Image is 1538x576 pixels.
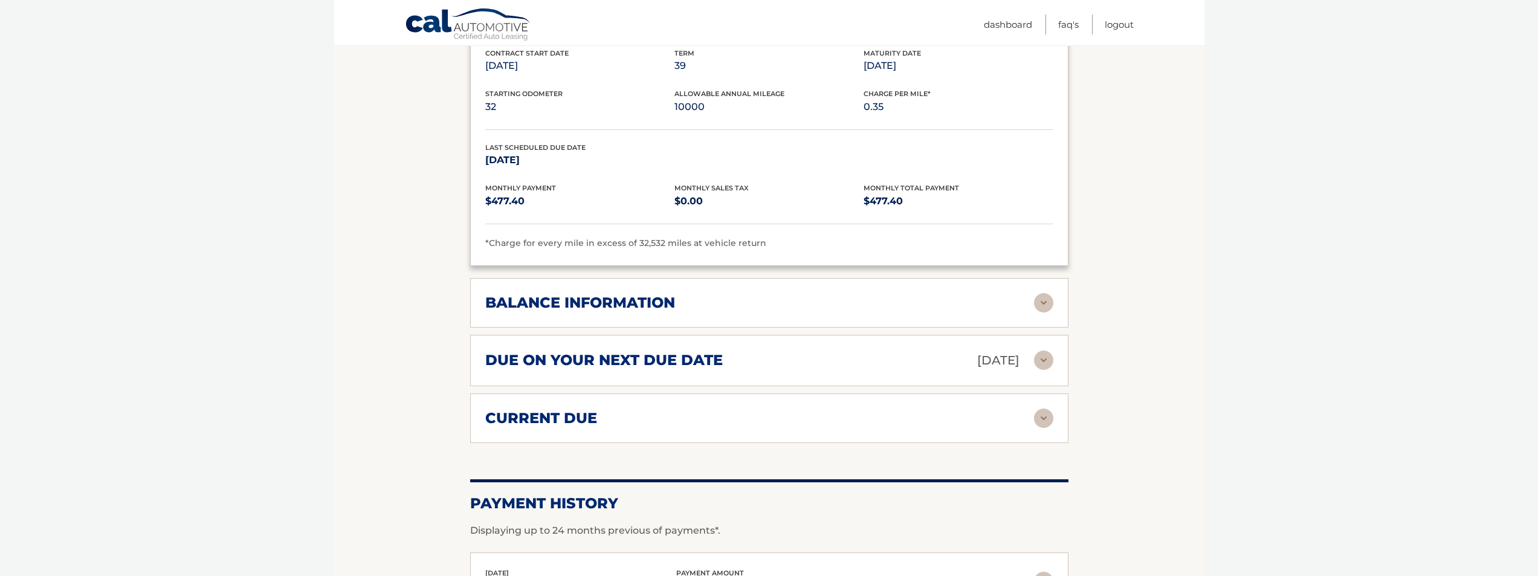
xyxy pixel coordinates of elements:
[674,57,864,74] p: 39
[485,193,674,210] p: $477.40
[674,184,749,192] span: Monthly Sales Tax
[485,294,675,312] h2: balance information
[674,193,864,210] p: $0.00
[485,49,569,57] span: Contract Start Date
[1034,409,1053,428] img: accordion-rest.svg
[1034,351,1053,370] img: accordion-rest.svg
[977,350,1019,371] p: [DATE]
[674,89,784,98] span: Allowable Annual Mileage
[485,152,674,169] p: [DATE]
[1105,15,1134,34] a: Logout
[485,351,723,369] h2: due on your next due date
[984,15,1032,34] a: Dashboard
[485,57,674,74] p: [DATE]
[485,143,586,152] span: Last Scheduled Due Date
[1034,293,1053,312] img: accordion-rest.svg
[864,89,931,98] span: Charge Per Mile*
[485,99,674,115] p: 32
[674,99,864,115] p: 10000
[485,89,563,98] span: Starting Odometer
[674,49,694,57] span: Term
[864,49,921,57] span: Maturity Date
[864,57,1053,74] p: [DATE]
[485,184,556,192] span: Monthly Payment
[864,193,1053,210] p: $477.40
[470,523,1068,538] p: Displaying up to 24 months previous of payments*.
[470,494,1068,513] h2: Payment History
[1058,15,1079,34] a: FAQ's
[485,238,766,248] span: *Charge for every mile in excess of 32,532 miles at vehicle return
[864,184,959,192] span: Monthly Total Payment
[405,8,532,43] a: Cal Automotive
[864,99,1053,115] p: 0.35
[485,409,597,427] h2: current due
